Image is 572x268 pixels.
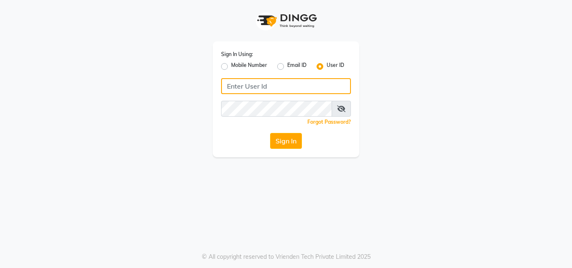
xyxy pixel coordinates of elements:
[307,119,351,125] a: Forgot Password?
[221,101,332,117] input: Username
[287,61,307,71] label: Email ID
[327,61,344,71] label: User ID
[270,133,302,149] button: Sign In
[221,78,351,94] input: Username
[253,8,319,33] img: logo1.svg
[221,51,253,58] label: Sign In Using:
[231,61,267,71] label: Mobile Number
